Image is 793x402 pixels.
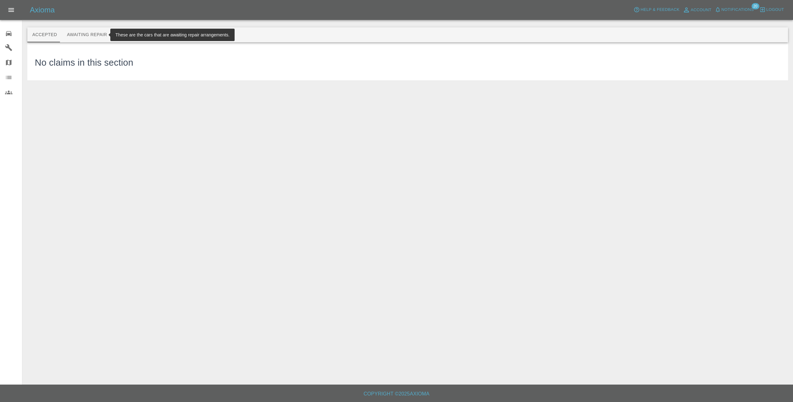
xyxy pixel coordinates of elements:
[30,5,55,15] h5: Axioma
[632,5,681,15] button: Help & Feedback
[766,6,784,13] span: Logout
[4,2,19,17] button: Open drawer
[144,27,177,42] button: Repaired
[5,390,788,398] h6: Copyright © 2025 Axioma
[35,56,133,70] h3: No claims in this section
[713,5,755,15] button: Notifications
[758,5,786,15] button: Logout
[691,7,712,14] span: Account
[681,5,713,15] a: Account
[177,27,205,42] button: Paid
[27,27,62,42] button: Accepted
[751,3,759,9] span: 20
[112,27,145,42] button: In Repair
[640,6,679,13] span: Help & Feedback
[722,6,754,13] span: Notifications
[62,27,112,42] button: Awaiting Repair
